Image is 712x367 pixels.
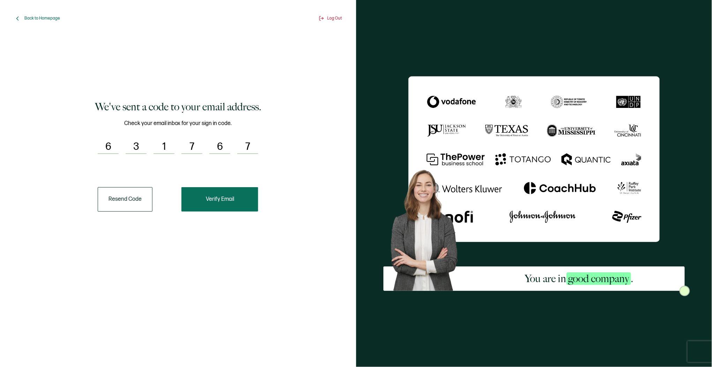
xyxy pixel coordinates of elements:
[328,16,342,21] span: Log Out
[98,187,152,212] button: Resend Code
[409,76,660,242] img: Sertifier We've sent a code to your email address.
[206,197,234,202] span: Verify Email
[383,164,474,291] img: Sertifier Signup - You are in <span class="strong-h">good company</span>. Hero
[181,187,258,212] button: Verify Email
[525,272,634,286] h2: You are in .
[24,16,60,21] span: Back to Homepage
[95,100,261,114] h1: We've sent a code to your email address.
[567,272,631,285] span: good company
[124,119,232,128] span: Check your email inbox for your sign in code.
[680,286,690,296] img: Sertifier Signup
